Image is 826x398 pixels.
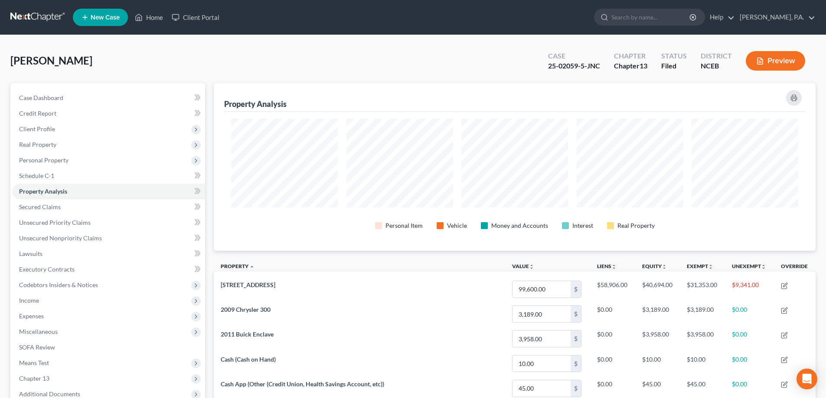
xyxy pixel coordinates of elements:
[513,306,571,322] input: 0.00
[590,327,635,351] td: $0.00
[447,221,467,230] div: Vehicle
[725,351,774,376] td: $0.00
[131,10,167,25] a: Home
[249,264,255,269] i: expand_less
[548,51,600,61] div: Case
[19,328,58,335] span: Miscellaneous
[19,312,44,320] span: Expenses
[19,141,56,148] span: Real Property
[221,281,275,288] span: [STREET_ADDRESS]
[725,277,774,301] td: $9,341.00
[513,330,571,347] input: 0.00
[725,302,774,327] td: $0.00
[797,369,817,389] div: Open Intercom Messenger
[701,61,732,71] div: NCEB
[91,14,120,21] span: New Case
[19,343,55,351] span: SOFA Review
[635,327,680,351] td: $3,958.00
[221,330,274,338] span: 2011 Buick Enclave
[19,390,80,398] span: Additional Documents
[611,264,617,269] i: unfold_more
[19,359,49,366] span: Means Test
[640,61,647,70] span: 13
[642,263,667,269] a: Equityunfold_more
[732,263,766,269] a: Unexemptunfold_more
[662,264,667,269] i: unfold_more
[701,51,732,61] div: District
[12,246,205,262] a: Lawsuits
[491,221,548,230] div: Money and Accounts
[19,110,56,117] span: Credit Report
[597,263,617,269] a: Liensunfold_more
[590,351,635,376] td: $0.00
[221,306,271,313] span: 2009 Chrysler 300
[617,221,655,230] div: Real Property
[611,9,691,25] input: Search by name...
[661,51,687,61] div: Status
[590,277,635,301] td: $58,906.00
[687,263,713,269] a: Exemptunfold_more
[513,380,571,397] input: 0.00
[19,188,67,195] span: Property Analysis
[167,10,224,25] a: Client Portal
[571,356,581,372] div: $
[19,203,61,210] span: Secured Claims
[19,125,55,133] span: Client Profile
[224,99,287,109] div: Property Analysis
[725,327,774,351] td: $0.00
[12,230,205,246] a: Unsecured Nonpriority Claims
[512,263,534,269] a: Valueunfold_more
[635,302,680,327] td: $3,189.00
[513,281,571,298] input: 0.00
[680,327,725,351] td: $3,958.00
[590,302,635,327] td: $0.00
[19,94,63,101] span: Case Dashboard
[708,264,713,269] i: unfold_more
[513,356,571,372] input: 0.00
[614,51,647,61] div: Chapter
[680,351,725,376] td: $10.00
[774,258,816,277] th: Override
[571,306,581,322] div: $
[19,265,75,273] span: Executory Contracts
[19,250,42,257] span: Lawsuits
[571,330,581,347] div: $
[661,61,687,71] div: Filed
[12,340,205,355] a: SOFA Review
[385,221,423,230] div: Personal Item
[761,264,766,269] i: unfold_more
[12,168,205,184] a: Schedule C-1
[572,221,593,230] div: Interest
[12,199,205,215] a: Secured Claims
[12,106,205,121] a: Credit Report
[221,356,276,363] span: Cash (Cash on Hand)
[635,351,680,376] td: $10.00
[19,297,39,304] span: Income
[529,264,534,269] i: unfold_more
[12,215,205,230] a: Unsecured Priority Claims
[19,156,69,164] span: Personal Property
[705,10,735,25] a: Help
[221,263,255,269] a: Property expand_less
[746,51,805,71] button: Preview
[735,10,815,25] a: [PERSON_NAME], P.A.
[19,281,98,288] span: Codebtors Insiders & Notices
[680,302,725,327] td: $3,189.00
[548,61,600,71] div: 25-02059-5-JNC
[571,380,581,397] div: $
[19,172,54,179] span: Schedule C-1
[221,380,384,388] span: Cash App (Other (Credit Union, Health Savings Account, etc))
[614,61,647,71] div: Chapter
[12,184,205,199] a: Property Analysis
[12,262,205,277] a: Executory Contracts
[680,277,725,301] td: $31,353.00
[635,277,680,301] td: $40,694.00
[10,54,92,67] span: [PERSON_NAME]
[19,375,49,382] span: Chapter 13
[12,90,205,106] a: Case Dashboard
[19,219,91,226] span: Unsecured Priority Claims
[571,281,581,298] div: $
[19,234,102,242] span: Unsecured Nonpriority Claims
